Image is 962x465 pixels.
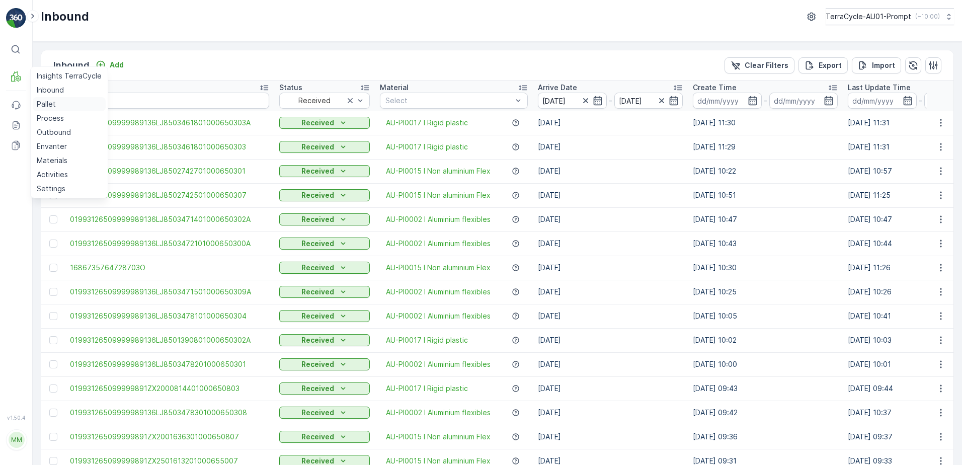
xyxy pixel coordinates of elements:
[62,215,150,223] span: AU-PI0020 I Water filters
[688,425,843,449] td: [DATE] 09:36
[56,248,71,257] span: 0 kg
[374,9,587,21] p: 01993126509999989136LJ8503456901000650308
[301,408,334,418] p: Received
[6,423,26,457] button: MM
[688,256,843,280] td: [DATE] 10:30
[70,263,269,273] a: 1686735764728703O
[386,214,491,224] a: AU-PI0002 I Aluminium flexibles
[70,335,269,345] a: 01993126509999989136LJ8501390801000650302A
[9,182,53,190] span: Arrive Date :
[9,248,56,257] span: Last Weight :
[301,142,334,152] p: Received
[688,401,843,425] td: [DATE] 09:42
[301,359,334,369] p: Received
[538,93,607,109] input: dd/mm/yyyy
[386,335,468,345] a: AU-PI0017 I Rigid plastic
[279,213,370,225] button: Received
[70,408,269,418] a: 01993126509999989136LJ8503478301000650308
[533,304,688,328] td: [DATE]
[688,304,843,328] td: [DATE] 10:05
[848,83,911,93] p: Last Update Time
[386,287,491,297] a: AU-PI0002 I Aluminium flexibles
[745,60,788,70] p: Clear Filters
[301,214,334,224] p: Received
[386,383,468,394] a: AU-PI0017 I Rigid plastic
[533,352,688,376] td: [DATE]
[70,142,269,152] a: 01993126509999989136LJ8503461801000650303
[49,215,57,223] div: Toggle Row Selected
[9,215,62,223] span: Material Type :
[70,118,269,128] a: 01993126509999989136LJ8503461801000650303A
[70,359,269,369] a: 01993126509999989136LJ8503478201000650301
[614,93,683,109] input: dd/mm/yyyy
[70,432,269,442] a: 019931265099999891ZX2001636301000650807
[70,214,269,224] a: 01993126509999989136LJ8503471401000650302A
[279,189,370,201] button: Received
[533,111,688,135] td: [DATE]
[279,262,370,274] button: Received
[533,280,688,304] td: [DATE]
[279,334,370,346] button: Received
[301,118,334,128] p: Received
[57,198,70,207] span: 1 kg
[386,239,491,249] a: AU-PI0002 I Aluminium flexibles
[688,135,843,159] td: [DATE] 11:29
[533,401,688,425] td: [DATE]
[386,263,491,273] a: AU-PI0015 I Non aluminium Flex
[688,183,843,207] td: [DATE] 10:51
[279,407,370,419] button: Received
[533,159,688,183] td: [DATE]
[49,264,57,272] div: Toggle Row Selected
[301,263,334,273] p: Received
[533,376,688,401] td: [DATE]
[70,190,269,200] a: 01993126509999989136LJ8502742501000650307
[688,376,843,401] td: [DATE] 09:43
[6,415,26,421] span: v 1.50.4
[826,8,954,25] button: TerraCycle-AU01-Prompt(+10:00)
[533,207,688,231] td: [DATE]
[6,8,26,28] img: logo
[688,207,843,231] td: [DATE] 10:47
[386,432,491,442] a: AU-PI0015 I Non aluminium Flex
[279,310,370,322] button: Received
[386,118,468,128] a: AU-PI0017 I Rigid plastic
[386,311,491,321] span: AU-PI0002 I Aluminium flexibles
[279,286,370,298] button: Received
[41,9,89,25] p: Inbound
[9,432,25,448] div: MM
[693,93,762,109] input: dd/mm/yyyy
[70,239,269,249] a: 01993126509999989136LJ8503472101000650300A
[688,111,843,135] td: [DATE] 11:30
[49,240,57,248] div: Toggle Row Selected
[49,312,57,320] div: Toggle Row Selected
[49,384,57,393] div: Toggle Row Selected
[110,60,124,70] p: Add
[688,159,843,183] td: [DATE] 10:22
[688,352,843,376] td: [DATE] 10:00
[386,359,491,369] a: AU-PI0002 I Aluminium flexibles
[533,425,688,449] td: [DATE]
[688,280,843,304] td: [DATE] 10:25
[919,95,922,107] p: -
[688,328,843,352] td: [DATE] 10:02
[852,57,901,73] button: Import
[301,383,334,394] p: Received
[386,166,491,176] a: AU-PI0015 I Non aluminium Flex
[538,83,577,93] p: Arrive Date
[533,231,688,256] td: [DATE]
[92,59,128,71] button: Add
[279,141,370,153] button: Received
[70,166,269,176] a: 01993126509999989136LJ8502742701000650301
[386,142,468,152] a: AU-PI0017 I Rigid plastic
[688,231,843,256] td: [DATE] 10:43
